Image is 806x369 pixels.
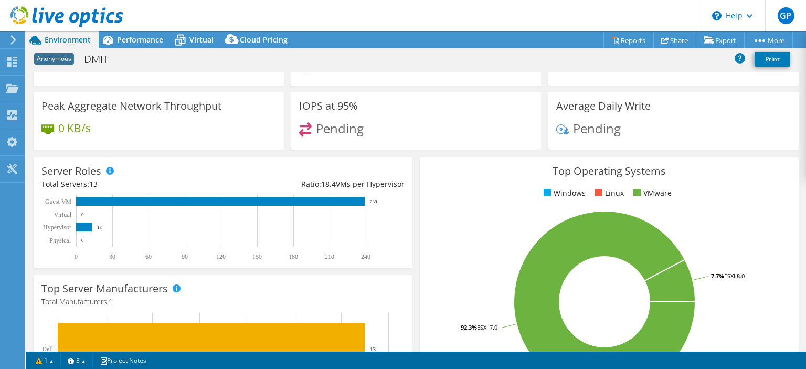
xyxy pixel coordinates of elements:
text: 210 [325,253,334,260]
svg: \n [712,11,722,20]
span: GP [778,7,794,24]
text: 13 [97,225,102,230]
text: Physical [49,237,71,244]
a: Share [653,32,696,48]
h1: DMIT [79,54,124,65]
a: Export [696,32,745,48]
span: Anonymous [34,53,74,65]
text: 239 [370,199,377,204]
h4: 0 KB/s [58,122,91,134]
span: Pending [573,120,621,137]
h3: IOPS at 95% [299,100,358,112]
text: Guest VM [45,198,71,205]
a: 3 [60,354,93,367]
text: Virtual [54,211,72,218]
text: 0 [75,253,78,260]
h3: Peak Aggregate Network Throughput [41,100,221,112]
tspan: ESXi 8.0 [724,272,745,280]
text: 60 [145,253,152,260]
h3: Top Server Manufacturers [41,283,168,294]
text: 0 [81,212,84,217]
text: 180 [289,253,298,260]
span: Environment [45,35,91,45]
text: 0 [81,238,84,243]
span: Performance [117,35,163,45]
span: 13 [89,179,98,189]
a: More [744,32,793,48]
text: 150 [252,253,262,260]
h3: Top Operating Systems [428,165,791,177]
div: Total Servers: [41,178,223,190]
text: Hypervisor [43,224,71,231]
text: 90 [182,253,188,260]
span: Pending [316,120,364,137]
text: Dell [42,345,53,353]
span: Virtual [189,35,214,45]
li: Linux [592,187,624,199]
span: Cloud Pricing [240,35,288,45]
span: 1 [109,297,113,307]
h4: Total Manufacturers: [41,296,405,308]
tspan: 7.7% [711,272,724,280]
h3: Average Daily Write [556,100,651,112]
text: 30 [109,253,115,260]
h3: Server Roles [41,165,101,177]
li: VMware [631,187,672,199]
a: Print [755,52,790,67]
tspan: 92.3% [461,323,477,331]
text: 13 [370,346,376,352]
text: 240 [361,253,370,260]
li: Windows [541,187,586,199]
div: Ratio: VMs per Hypervisor [223,178,405,190]
tspan: ESXi 7.0 [477,323,497,331]
span: 18.4 [321,179,336,189]
a: 1 [28,354,61,367]
a: Reports [603,32,654,48]
text: 120 [216,253,226,260]
a: Project Notes [92,354,154,367]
